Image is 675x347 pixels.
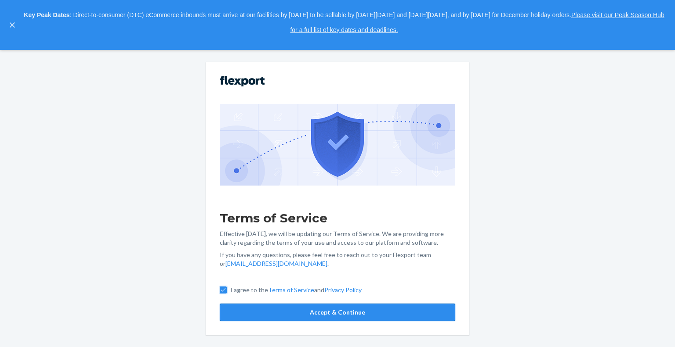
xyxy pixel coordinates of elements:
[220,76,265,86] img: Flexport logo
[8,21,17,29] button: close,
[220,229,455,247] p: Effective [DATE], we will be updating our Terms of Service. We are providing more clarity regardi...
[230,286,362,294] p: I agree to the and
[21,8,667,37] p: : Direct-to-consumer (DTC) eCommerce inbounds must arrive at our facilities by [DATE] to be sella...
[24,11,69,18] strong: Key Peak Dates
[220,304,455,321] button: Accept & Continue
[220,250,455,268] p: If you have any questions, please feel free to reach out to your Flexport team or .
[220,286,227,293] input: I agree to theTerms of ServiceandPrivacy Policy
[225,260,327,267] a: [EMAIL_ADDRESS][DOMAIN_NAME]
[324,286,362,293] a: Privacy Policy
[220,210,455,226] h1: Terms of Service
[220,104,455,186] img: GDPR Compliance
[290,11,664,33] a: Please visit our Peak Season Hub for a full list of key dates and deadlines.
[268,286,314,293] a: Terms of Service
